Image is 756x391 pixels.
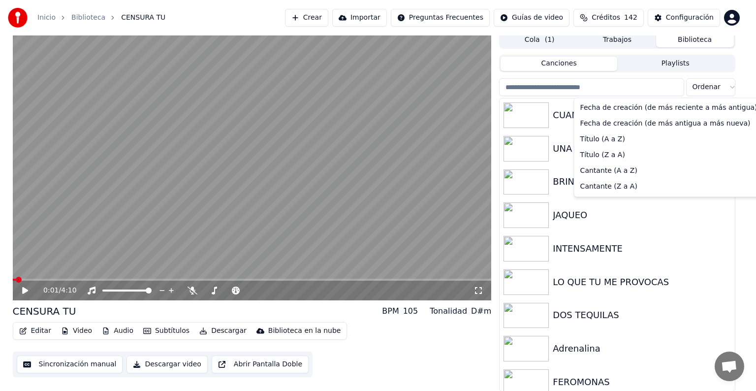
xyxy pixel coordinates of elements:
span: Cantante (A a Z) [580,166,637,176]
span: Fecha de creación (de más antigua a más nueva) [580,119,751,129]
span: Título (Z a A) [580,150,625,160]
span: Cantante (Z a A) [580,182,637,192]
span: Título (A a Z) [580,134,625,144]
